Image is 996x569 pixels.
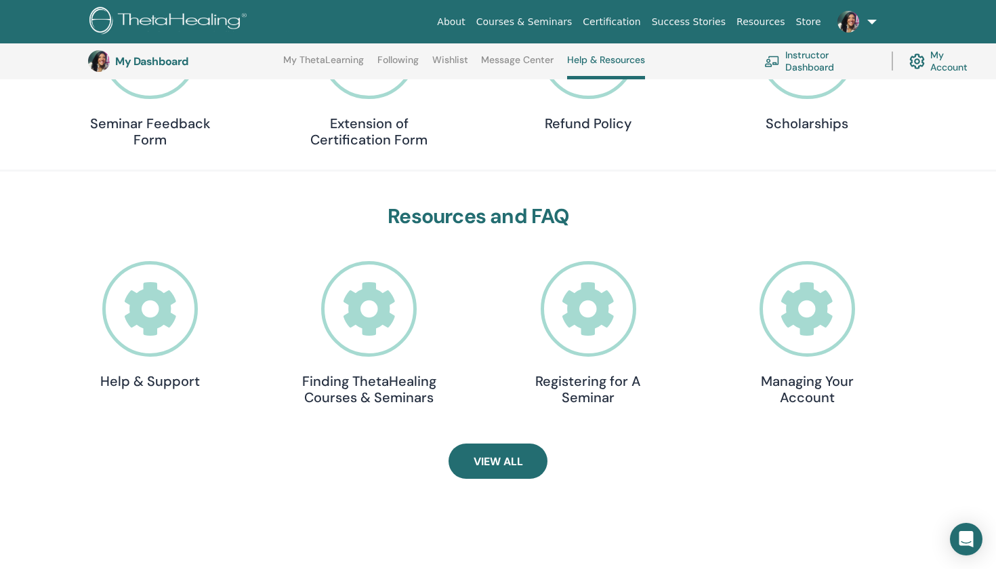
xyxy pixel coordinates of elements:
a: Instructor Dashboard [764,46,875,76]
span: View All [474,454,523,469]
h3: Resources and FAQ [83,204,875,229]
a: About [432,9,470,35]
a: Certification [577,9,646,35]
h4: Extension of Certification Form [302,115,437,148]
a: Managing Your Account [739,261,875,406]
h4: Refund Policy [520,115,656,132]
a: Refund Policy [520,4,656,132]
img: cog.svg [909,50,925,73]
h3: My Dashboard [115,55,251,68]
a: Message Center [481,54,554,76]
a: Wishlist [432,54,468,76]
a: Success Stories [646,9,731,35]
h4: Help & Support [83,373,218,389]
a: Help & Support [83,261,218,389]
img: logo.png [89,7,251,37]
h4: Registering for A Seminar [520,373,656,406]
div: Open Intercom Messenger [950,523,982,555]
a: Registering for A Seminar [520,261,656,406]
a: Extension of Certification Form [302,4,437,149]
a: My ThetaLearning [283,54,364,76]
a: My Account [909,46,981,76]
a: Resources [731,9,791,35]
h4: Seminar Feedback Form [83,115,218,148]
a: Seminar Feedback Form [83,4,218,149]
h4: Finding ThetaHealing Courses & Seminars [302,373,437,406]
img: default.jpg [88,50,110,72]
img: chalkboard-teacher.svg [764,56,780,67]
a: Store [791,9,827,35]
h4: Scholarships [739,115,875,132]
img: default.jpg [837,11,859,33]
h4: Managing Your Account [739,373,875,406]
a: Scholarships [739,4,875,132]
a: Help & Resources [567,54,645,79]
a: Following [377,54,419,76]
a: Courses & Seminars [471,9,578,35]
a: Finding ThetaHealing Courses & Seminars [302,261,437,406]
a: View All [449,444,547,479]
